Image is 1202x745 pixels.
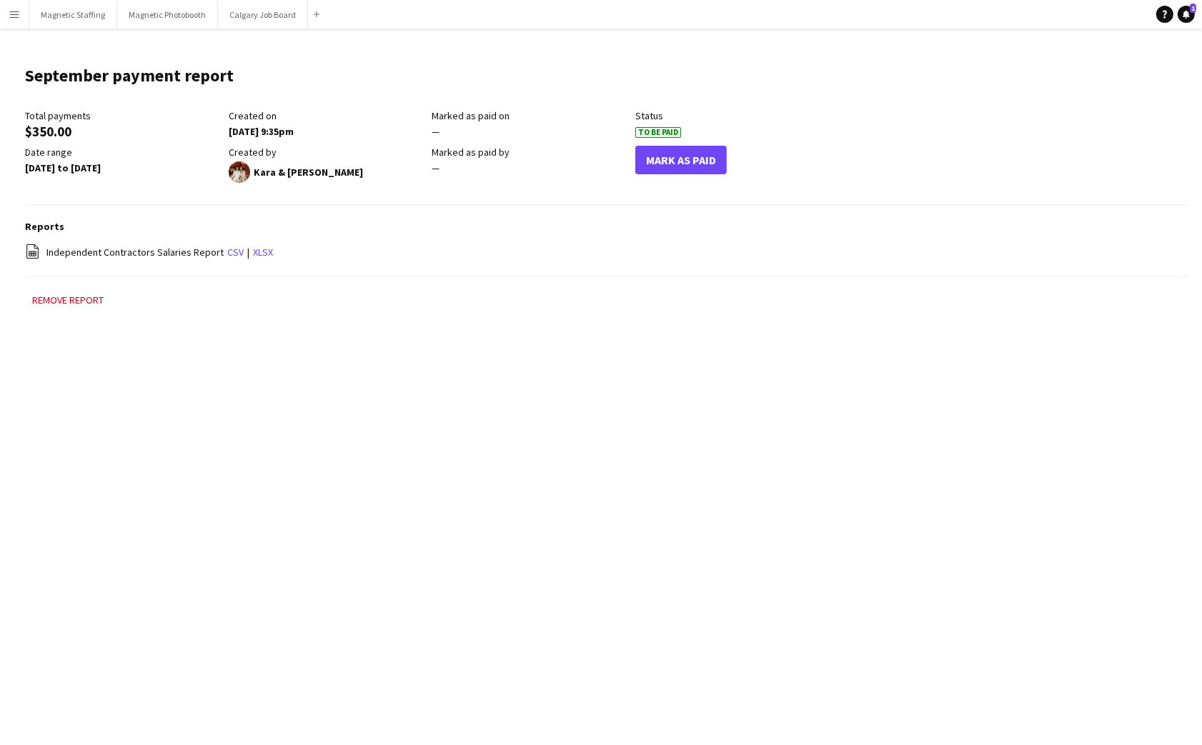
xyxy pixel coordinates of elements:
[25,220,1188,233] h3: Reports
[432,146,628,159] div: Marked as paid by
[117,1,218,29] button: Magnetic Photobooth
[229,161,425,183] div: Kara & [PERSON_NAME]
[229,109,425,122] div: Created on
[229,146,425,159] div: Created by
[227,246,244,259] a: csv
[432,161,439,174] span: —
[635,109,832,122] div: Status
[25,146,222,159] div: Date range
[25,109,222,122] div: Total payments
[432,125,439,138] span: —
[25,161,222,174] div: [DATE] to [DATE]
[635,146,727,174] button: Mark As Paid
[253,246,273,259] a: xlsx
[1190,4,1196,13] span: 1
[218,1,308,29] button: Calgary Job Board
[25,291,111,309] button: Remove report
[635,127,681,138] span: To Be Paid
[29,1,117,29] button: Magnetic Staffing
[46,246,224,259] span: Independent Contractors Salaries Report
[25,65,234,86] h1: September payment report
[1178,6,1195,23] a: 1
[25,244,1188,261] div: |
[25,125,222,138] div: $350.00
[229,125,425,138] div: [DATE] 9:35pm
[432,109,628,122] div: Marked as paid on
